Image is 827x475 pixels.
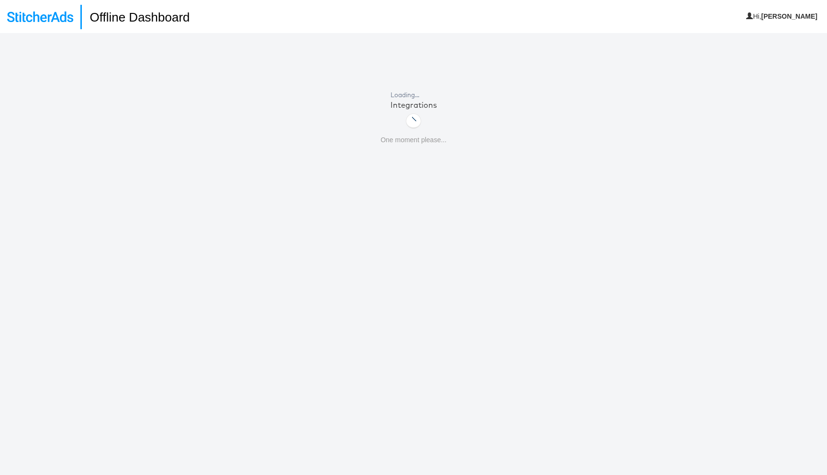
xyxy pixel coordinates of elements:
div: Loading... [391,90,437,100]
h1: Offline Dashboard [80,5,190,29]
b: [PERSON_NAME] [761,12,817,20]
p: One moment please... [380,136,447,145]
img: StitcherAds [7,11,73,22]
div: Integrations [391,100,437,111]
